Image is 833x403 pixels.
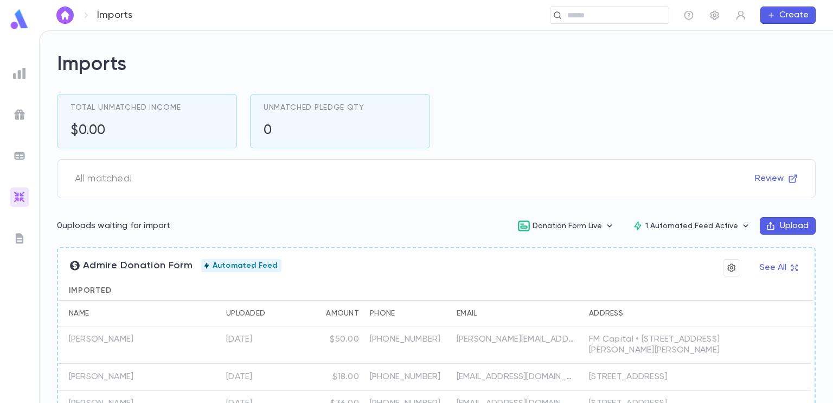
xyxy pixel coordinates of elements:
h5: $0.00 [71,123,106,139]
div: Email [451,300,584,326]
img: letters_grey.7941b92b52307dd3b8a917253454ce1c.svg [13,232,26,245]
img: home_white.a664292cf8c1dea59945f0da9f25487c.svg [59,11,72,20]
img: campaigns_grey.99e729a5f7ee94e3726e6486bddda8f1.svg [13,108,26,121]
p: [PERSON_NAME] [69,334,133,345]
p: [EMAIL_ADDRESS][DOMAIN_NAME] [457,371,576,382]
div: 10/1/2025 [226,371,253,382]
span: Automated Feed [208,261,281,270]
div: FM Capital • [STREET_ADDRESS][PERSON_NAME][PERSON_NAME] [589,334,768,356]
button: 1 Automated Feed Active [624,216,760,236]
div: Amount [302,300,364,326]
div: Name [69,300,89,326]
div: Email [457,300,477,326]
button: Upload [760,217,816,235]
div: Amount [326,300,359,326]
div: 10/4/2025 [226,334,253,345]
span: Total Unmatched Income [71,103,181,112]
div: Address [589,300,623,326]
p: [PHONE_NUMBER] [370,371,446,382]
img: batches_grey.339ca447c9d9533ef1741baa751efc33.svg [13,149,26,162]
div: Name [58,300,194,326]
div: Address [584,300,773,326]
div: [STREET_ADDRESS] [589,371,667,382]
p: 0 uploads waiting for import [57,221,170,231]
span: Unmatched Pledge Qty [264,103,364,112]
button: Review [748,170,804,187]
p: Imports [97,9,132,21]
p: [PERSON_NAME] [69,371,133,382]
button: Donation Form Live [509,216,624,236]
button: See All [753,259,804,276]
span: Admire Donation Form [69,260,193,272]
div: $50.00 [330,334,359,345]
h5: 0 [264,123,272,139]
p: [PERSON_NAME][EMAIL_ADDRESS][DOMAIN_NAME] [457,334,576,345]
img: reports_grey.c525e4749d1bce6a11f5fe2a8de1b229.svg [13,67,26,80]
h2: Imports [57,53,816,77]
div: Phone [364,300,451,326]
span: All matched! [68,166,138,191]
div: Uploaded [221,300,302,326]
p: [PHONE_NUMBER] [370,334,446,345]
div: Uploaded [226,300,265,326]
img: imports_gradient.a72c8319815fb0872a7f9c3309a0627a.svg [13,191,26,204]
div: Phone [370,300,395,326]
div: $18.00 [332,371,359,382]
span: Imported [69,287,112,294]
button: Create [760,7,816,24]
img: logo [9,9,30,30]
